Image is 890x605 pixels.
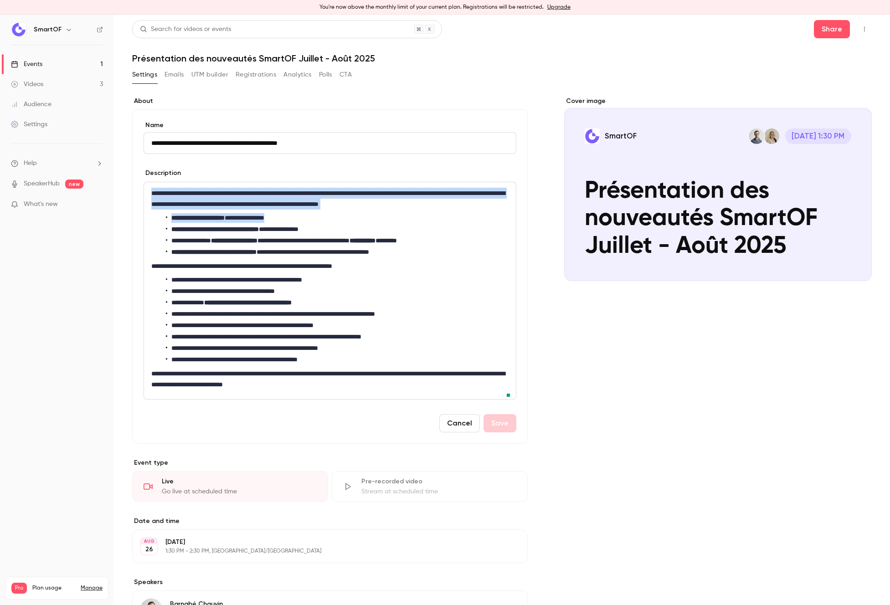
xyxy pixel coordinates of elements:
[165,538,479,547] p: [DATE]
[361,477,516,486] div: Pre-recorded video
[547,4,571,11] a: Upgrade
[81,584,103,592] a: Manage
[236,67,276,82] button: Registrations
[132,458,528,467] p: Event type
[11,100,51,109] div: Audience
[144,182,516,400] section: description
[564,97,872,281] section: Cover image
[814,20,850,38] button: Share
[132,53,872,64] h1: Présentation des nouveautés SmartOF Juillet - Août 2025
[11,60,42,69] div: Events
[439,414,480,432] button: Cancel
[11,80,43,89] div: Videos
[24,159,37,168] span: Help
[145,545,153,554] p: 26
[11,159,103,168] li: help-dropdown-opener
[191,67,228,82] button: UTM builder
[132,67,157,82] button: Settings
[24,179,60,189] a: SpeakerHub
[144,169,181,178] label: Description
[140,25,231,34] div: Search for videos or events
[11,583,27,594] span: Pro
[32,584,75,592] span: Plan usage
[340,67,352,82] button: CTA
[11,22,26,37] img: SmartOF
[144,121,516,130] label: Name
[65,179,83,189] span: new
[132,97,528,106] label: About
[564,97,872,106] label: Cover image
[34,25,62,34] h6: SmartOF
[165,67,184,82] button: Emails
[132,517,528,526] label: Date and time
[24,200,58,209] span: What's new
[132,471,328,502] div: LiveGo live at scheduled time
[283,67,312,82] button: Analytics
[132,578,528,587] label: Speakers
[162,477,317,486] div: Live
[319,67,332,82] button: Polls
[11,120,47,129] div: Settings
[165,548,479,555] p: 1:30 PM - 2:30 PM, [GEOGRAPHIC_DATA]/[GEOGRAPHIC_DATA]
[141,538,157,544] div: AUG
[332,471,528,502] div: Pre-recorded videoStream at scheduled time
[361,487,516,496] div: Stream at scheduled time
[144,182,516,399] div: editor
[92,200,103,209] iframe: Noticeable Trigger
[162,487,317,496] div: Go live at scheduled time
